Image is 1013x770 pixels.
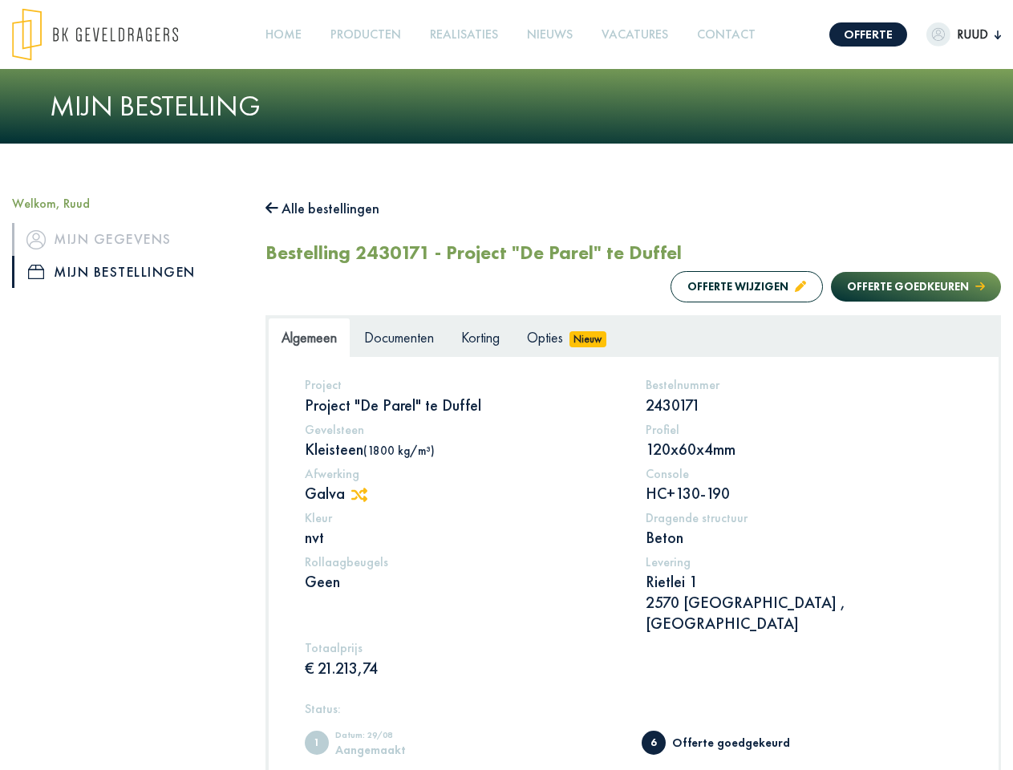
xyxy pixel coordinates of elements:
[12,256,241,288] a: iconMijn bestellingen
[335,744,468,756] div: Aangemaakt
[646,554,962,569] h5: Levering
[12,223,241,255] a: iconMijn gegevens
[268,318,999,357] ul: Tabs
[305,466,622,481] h5: Afwerking
[646,527,962,548] p: Beton
[305,483,622,504] p: Galva
[305,395,622,415] p: Project "De Parel" te Duffel
[305,377,622,392] h5: Project
[646,510,962,525] h5: Dragende structuur
[28,265,44,279] img: icon
[926,22,950,47] img: dummypic.png
[423,17,504,53] a: Realisaties
[12,196,241,211] h5: Welkom, Ruud
[829,22,907,47] a: Offerte
[305,571,622,592] p: Geen
[646,377,962,392] h5: Bestelnummer
[642,731,666,755] span: Offerte goedgekeurd
[305,422,622,437] h5: Gevelsteen
[335,731,468,744] div: Datum: 29/08
[646,422,962,437] h5: Profiel
[12,8,178,61] img: logo
[305,640,622,655] h5: Totaalprijs
[363,443,435,458] span: (1800 kg/m³)
[265,196,379,221] button: Alle bestellingen
[305,439,622,460] p: Kleisteen
[527,328,563,346] span: Opties
[305,731,329,755] span: Aangemaakt
[950,25,995,44] span: Ruud
[646,439,962,460] p: 120x60x4mm
[259,17,308,53] a: Home
[364,328,434,346] span: Documenten
[461,328,500,346] span: Korting
[265,241,682,265] h2: Bestelling 2430171 - Project "De Parel" te Duffel
[305,527,622,548] p: nvt
[50,89,964,124] h1: Mijn bestelling
[646,395,962,415] p: 2430171
[831,272,1001,302] button: Offerte goedkeuren
[671,271,823,302] button: Offerte wijzigen
[26,230,46,249] img: icon
[926,22,1001,47] button: Ruud
[569,331,606,347] span: Nieuw
[305,510,622,525] h5: Kleur
[646,466,962,481] h5: Console
[672,736,804,748] div: Offerte goedgekeurd
[305,658,622,679] p: € 21.213,74
[305,701,962,716] h5: Status:
[282,328,337,346] span: Algemeen
[646,571,962,634] p: Rietlei 1 2570 [GEOGRAPHIC_DATA] , [GEOGRAPHIC_DATA]
[324,17,407,53] a: Producten
[646,483,962,504] p: HC+130-190
[305,554,622,569] h5: Rollaagbeugels
[691,17,762,53] a: Contact
[521,17,579,53] a: Nieuws
[595,17,675,53] a: Vacatures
